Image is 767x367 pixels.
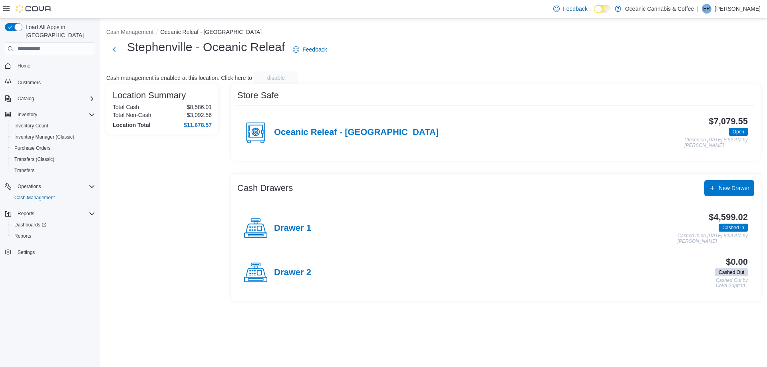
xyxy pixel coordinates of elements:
span: Cashed In [719,224,748,232]
img: Cova [16,5,52,13]
input: Dark Mode [594,5,611,13]
span: Cashed Out [719,269,744,276]
span: Catalog [18,95,34,102]
span: Inventory Manager (Classic) [11,132,95,142]
span: Inventory Manager (Classic) [14,134,74,140]
button: Settings [2,246,98,258]
span: Reports [14,233,31,239]
span: Dashboards [14,222,46,228]
span: Feedback [302,46,327,54]
span: Open [733,128,744,135]
button: Cash Management [8,192,98,203]
h1: Stephenville - Oceanic Releaf [127,39,285,55]
span: Transfers (Classic) [14,156,54,163]
a: Purchase Orders [11,143,54,153]
button: Home [2,60,98,71]
span: Cash Management [14,194,55,201]
h4: Location Total [113,122,151,128]
span: Feedback [563,5,587,13]
a: Dashboards [11,220,50,230]
span: New Drawer [719,184,749,192]
button: Reports [2,208,98,219]
button: Transfers (Classic) [8,154,98,165]
span: Home [18,63,30,69]
p: [PERSON_NAME] [715,4,761,14]
h4: $11,678.57 [184,122,212,128]
span: Purchase Orders [14,145,51,151]
span: Operations [14,182,95,191]
button: Inventory Manager (Classic) [8,131,98,143]
a: Dashboards [8,219,98,230]
span: Catalog [14,94,95,103]
h3: $4,599.02 [709,212,748,222]
span: Reports [18,210,34,217]
button: Inventory [14,110,40,119]
h6: Total Cash [113,104,139,110]
span: Transfers [14,167,34,174]
button: Reports [14,209,38,218]
span: Inventory Count [11,121,95,131]
p: Cash management is enabled at this location. Click here to [106,75,252,81]
span: Customers [18,79,41,86]
a: Settings [14,248,38,257]
span: Reports [11,231,95,241]
button: disable [254,71,298,84]
button: Customers [2,76,98,88]
span: Inventory [14,110,95,119]
button: Reports [8,230,98,242]
span: Inventory Count [14,123,48,129]
p: Cashed Out by Cova Support [716,278,748,289]
nav: An example of EuiBreadcrumbs [106,28,761,38]
span: Open [729,128,748,136]
button: Operations [14,182,44,191]
button: Purchase Orders [8,143,98,154]
span: ER [703,4,710,14]
p: $3,092.56 [187,112,212,118]
button: Catalog [2,93,98,104]
h4: Drawer 2 [274,268,311,278]
a: Inventory Count [11,121,52,131]
span: Purchase Orders [11,143,95,153]
button: Inventory [2,109,98,120]
span: Dashboards [11,220,95,230]
span: Cashed Out [715,268,748,276]
span: disable [267,74,285,82]
h3: $7,079.55 [709,117,748,126]
p: Cashed In on [DATE] 8:54 AM by [PERSON_NAME] [678,233,748,244]
button: New Drawer [704,180,754,196]
button: Operations [2,181,98,192]
span: Transfers (Classic) [11,155,95,164]
div: Emma Rouzes [702,4,711,14]
span: Cash Management [11,193,95,202]
span: Load All Apps in [GEOGRAPHIC_DATA] [22,23,95,39]
h3: $0.00 [726,257,748,267]
p: | [697,4,699,14]
span: Settings [18,249,35,256]
button: Cash Management [106,29,153,35]
a: Reports [11,231,34,241]
span: Operations [18,183,41,190]
button: Oceanic Releaf - [GEOGRAPHIC_DATA] [160,29,262,35]
p: Closed on [DATE] 8:52 AM by [PERSON_NAME] [684,137,748,148]
a: Feedback [550,1,590,17]
a: Transfers (Classic) [11,155,58,164]
h4: Drawer 1 [274,223,311,234]
p: $8,586.01 [187,104,212,110]
span: Transfers [11,166,95,175]
a: Cash Management [11,193,58,202]
button: Transfers [8,165,98,176]
button: Next [106,42,122,58]
button: Inventory Count [8,120,98,131]
nav: Complex example [5,57,95,279]
button: Catalog [14,94,37,103]
h4: Oceanic Releaf - [GEOGRAPHIC_DATA] [274,127,439,138]
span: Reports [14,209,95,218]
a: Inventory Manager (Classic) [11,132,77,142]
a: Feedback [290,42,330,58]
a: Transfers [11,166,38,175]
h6: Total Non-Cash [113,112,151,118]
span: Cashed In [722,224,744,231]
span: Settings [14,247,95,257]
span: Home [14,61,95,71]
